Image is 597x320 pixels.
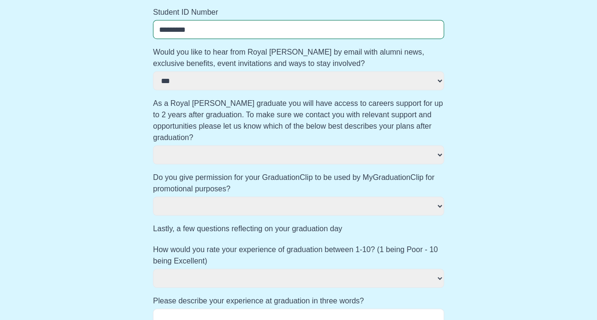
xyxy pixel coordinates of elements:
label: Lastly, a few questions reflecting on your graduation day [153,223,444,235]
label: Please describe your experience at graduation in three words? [153,295,444,307]
label: How would you rate your experience of graduation between 1-10? (1 being Poor - 10 being Excellent) [153,244,444,267]
label: As a Royal [PERSON_NAME] graduate you will have access to careers support for up to 2 years after... [153,98,444,143]
label: Do you give permission for your GraduationClip to be used by MyGraduationClip for promotional pur... [153,172,444,195]
label: Student ID Number [153,7,444,18]
label: Would you like to hear from Royal [PERSON_NAME] by email with alumni news, exclusive benefits, ev... [153,47,444,69]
